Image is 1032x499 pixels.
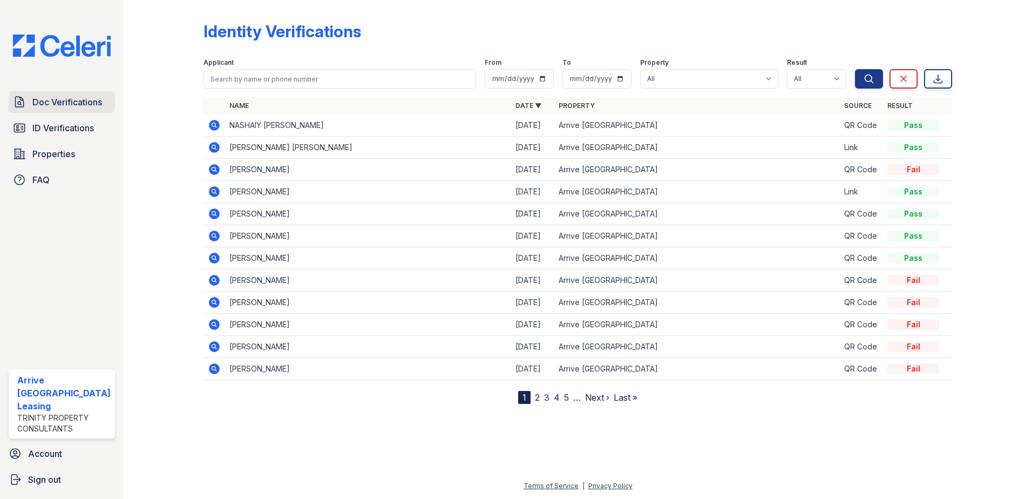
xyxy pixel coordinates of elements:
[554,269,840,292] td: Arrive [GEOGRAPHIC_DATA]
[640,58,669,67] label: Property
[225,203,511,225] td: [PERSON_NAME]
[887,102,913,110] a: Result
[840,225,883,247] td: QR Code
[840,247,883,269] td: QR Code
[554,114,840,137] td: Arrive [GEOGRAPHIC_DATA]
[515,102,541,110] a: Date ▼
[4,443,119,464] a: Account
[554,225,840,247] td: Arrive [GEOGRAPHIC_DATA]
[562,58,571,67] label: To
[225,137,511,159] td: [PERSON_NAME] [PERSON_NAME]
[554,392,560,403] a: 4
[564,392,569,403] a: 5
[28,473,61,486] span: Sign out
[840,159,883,181] td: QR Code
[887,275,939,286] div: Fail
[840,336,883,358] td: QR Code
[887,297,939,308] div: Fail
[225,225,511,247] td: [PERSON_NAME]
[511,159,554,181] td: [DATE]
[887,186,939,197] div: Pass
[511,314,554,336] td: [DATE]
[887,164,939,175] div: Fail
[32,122,94,134] span: ID Verifications
[203,58,234,67] label: Applicant
[840,137,883,159] td: Link
[511,181,554,203] td: [DATE]
[840,114,883,137] td: QR Code
[840,358,883,380] td: QR Code
[511,336,554,358] td: [DATE]
[887,319,939,330] div: Fail
[203,69,477,89] input: Search by name or phone number
[588,482,633,490] a: Privacy Policy
[511,247,554,269] td: [DATE]
[887,208,939,219] div: Pass
[225,181,511,203] td: [PERSON_NAME]
[887,363,939,374] div: Fail
[511,269,554,292] td: [DATE]
[511,225,554,247] td: [DATE]
[535,392,540,403] a: 2
[4,35,119,57] img: CE_Logo_Blue-a8612792a0a2168367f1c8372b55b34899dd931a85d93a1a3d3e32e68fde9ad4.png
[28,447,62,460] span: Account
[554,358,840,380] td: Arrive [GEOGRAPHIC_DATA]
[554,336,840,358] td: Arrive [GEOGRAPHIC_DATA]
[225,358,511,380] td: [PERSON_NAME]
[4,469,119,490] a: Sign out
[511,292,554,314] td: [DATE]
[32,96,102,109] span: Doc Verifications
[554,137,840,159] td: Arrive [GEOGRAPHIC_DATA]
[887,142,939,153] div: Pass
[9,117,115,139] a: ID Verifications
[573,391,581,404] span: …
[614,392,637,403] a: Last »
[17,413,111,434] div: Trinity Property Consultants
[887,341,939,352] div: Fail
[225,314,511,336] td: [PERSON_NAME]
[840,292,883,314] td: QR Code
[511,358,554,380] td: [DATE]
[225,292,511,314] td: [PERSON_NAME]
[840,269,883,292] td: QR Code
[32,147,75,160] span: Properties
[559,102,595,110] a: Property
[554,181,840,203] td: Arrive [GEOGRAPHIC_DATA]
[554,314,840,336] td: Arrive [GEOGRAPHIC_DATA]
[518,391,531,404] div: 1
[225,336,511,358] td: [PERSON_NAME]
[887,120,939,131] div: Pass
[554,159,840,181] td: Arrive [GEOGRAPHIC_DATA]
[225,269,511,292] td: [PERSON_NAME]
[225,247,511,269] td: [PERSON_NAME]
[787,58,807,67] label: Result
[524,482,579,490] a: Terms of Service
[32,173,50,186] span: FAQ
[582,482,585,490] div: |
[9,91,115,113] a: Doc Verifications
[554,203,840,225] td: Arrive [GEOGRAPHIC_DATA]
[511,137,554,159] td: [DATE]
[554,292,840,314] td: Arrive [GEOGRAPHIC_DATA]
[9,143,115,165] a: Properties
[887,253,939,264] div: Pass
[840,181,883,203] td: Link
[585,392,609,403] a: Next ›
[887,231,939,241] div: Pass
[840,314,883,336] td: QR Code
[229,102,249,110] a: Name
[511,114,554,137] td: [DATE]
[840,203,883,225] td: QR Code
[844,102,872,110] a: Source
[9,169,115,191] a: FAQ
[225,159,511,181] td: [PERSON_NAME]
[544,392,549,403] a: 3
[485,58,501,67] label: From
[511,203,554,225] td: [DATE]
[225,114,511,137] td: NASHAIY [PERSON_NAME]
[203,22,361,41] div: Identity Verifications
[554,247,840,269] td: Arrive [GEOGRAPHIC_DATA]
[17,374,111,413] div: Arrive [GEOGRAPHIC_DATA] Leasing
